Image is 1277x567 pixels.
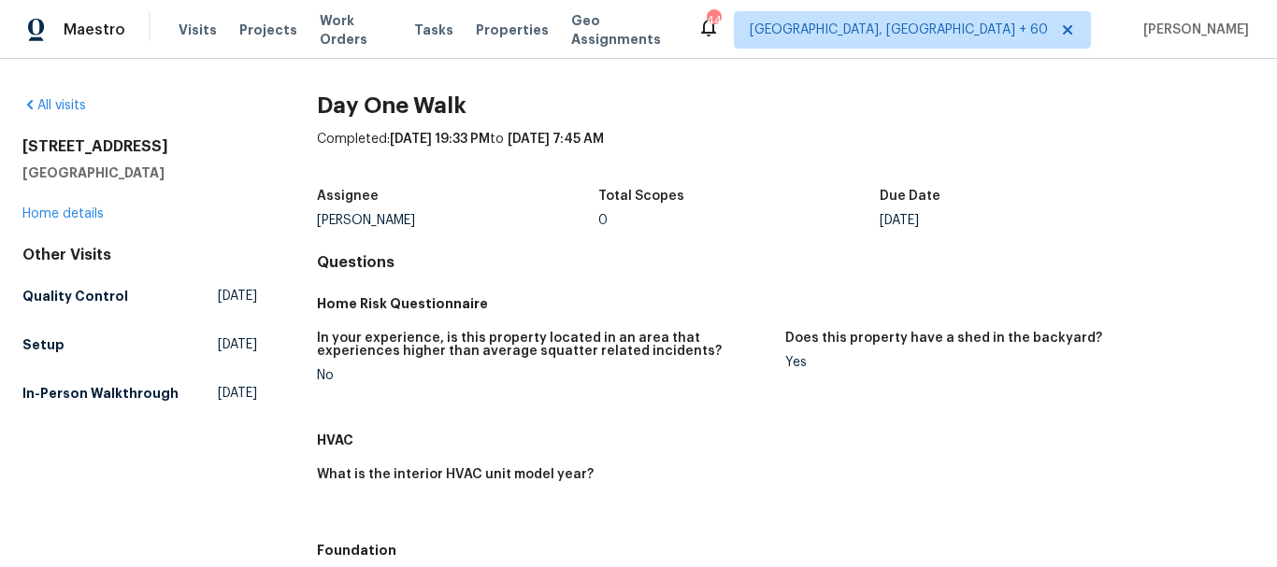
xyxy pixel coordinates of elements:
span: [DATE] [218,287,257,305]
span: [DATE] 19:33 PM [390,133,490,146]
span: Tasks [414,23,453,36]
span: Visits [179,21,217,39]
span: Maestro [64,21,125,39]
span: [DATE] [218,335,257,354]
div: Completed: to [317,130,1255,178]
h5: Home Risk Questionnaire [317,294,1255,313]
h5: Due Date [880,190,940,203]
h5: In your experience, is this property located in an area that experiences higher than average squa... [317,332,771,358]
h5: Setup [22,335,65,354]
h5: Does this property have a shed in the backyard? [785,332,1102,345]
h2: [STREET_ADDRESS] [22,137,257,156]
a: Home details [22,207,104,220]
span: [DATE] 7:45 AM [508,133,604,146]
span: [DATE] [218,384,257,403]
a: In-Person Walkthrough[DATE] [22,376,257,410]
h5: [GEOGRAPHIC_DATA] [22,163,257,182]
span: Geo Assignments [571,11,675,49]
span: [GEOGRAPHIC_DATA], [GEOGRAPHIC_DATA] + 60 [750,21,1048,39]
a: All visits [22,99,86,112]
span: Projects [239,21,297,39]
a: Quality Control[DATE] [22,279,257,313]
h5: HVAC [317,431,1255,449]
div: No [317,369,771,382]
span: [PERSON_NAME] [1136,21,1249,39]
h5: Assignee [317,190,379,203]
div: 0 [598,214,880,227]
a: Setup[DATE] [22,328,257,361]
div: Yes [785,356,1240,369]
div: [PERSON_NAME] [317,214,598,227]
div: 446 [707,11,720,30]
h5: In-Person Walkthrough [22,384,179,403]
div: Other Visits [22,246,257,264]
h4: Questions [317,253,1255,272]
span: Work Orders [320,11,392,49]
div: [DATE] [880,214,1161,227]
h5: Foundation [317,541,1255,560]
h5: Quality Control [22,287,128,305]
h2: Day One Walk [317,96,1255,115]
h5: What is the interior HVAC unit model year? [317,468,594,481]
span: Properties [476,21,549,39]
h5: Total Scopes [598,190,684,203]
